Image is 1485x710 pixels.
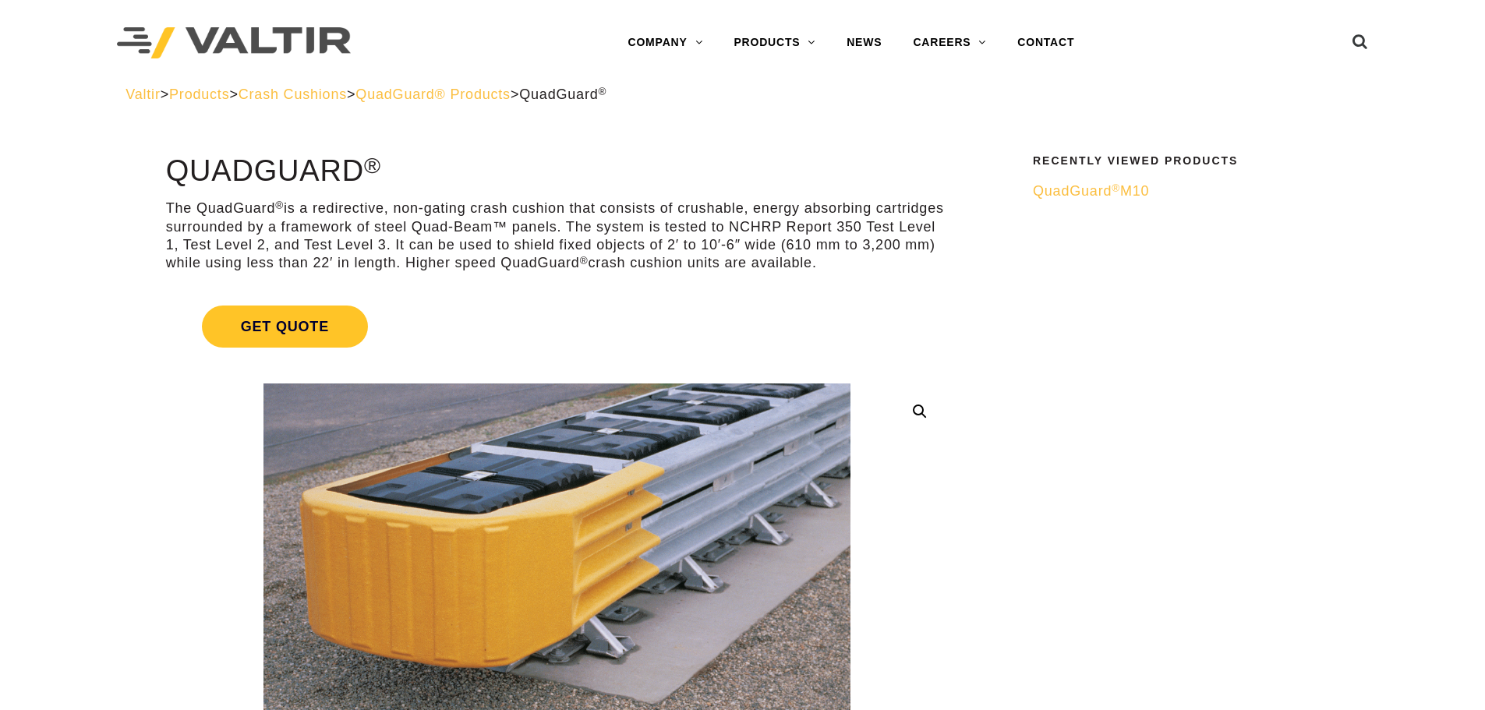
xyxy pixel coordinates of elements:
a: Valtir [126,87,160,102]
a: QuadGuard®M10 [1033,182,1349,200]
div: > > > > [126,86,1359,104]
sup: ® [580,255,589,267]
a: Crash Cushions [239,87,347,102]
a: QuadGuard® Products [355,87,511,102]
span: QuadGuard M10 [1033,183,1149,199]
span: QuadGuard [519,87,606,102]
a: COMPANY [612,27,718,58]
a: Products [169,87,229,102]
h2: Recently Viewed Products [1033,155,1349,167]
sup: ® [275,200,284,211]
p: The QuadGuard is a redirective, non-gating crash cushion that consists of crushable, energy absor... [166,200,948,273]
img: Valtir [117,27,351,59]
a: CAREERS [897,27,1002,58]
span: Get Quote [202,306,368,348]
sup: ® [1112,182,1120,194]
sup: ® [599,86,607,97]
sup: ® [364,153,381,178]
a: NEWS [831,27,897,58]
a: Get Quote [166,287,948,366]
a: PRODUCTS [718,27,831,58]
h1: QuadGuard [166,155,948,188]
a: CONTACT [1002,27,1090,58]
